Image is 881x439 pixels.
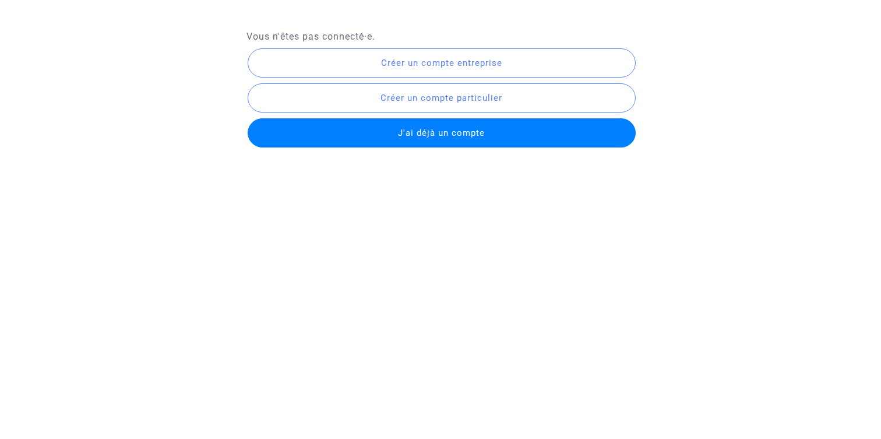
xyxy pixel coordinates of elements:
[381,58,502,68] span: Créer un compte entreprise
[246,29,634,44] p: Vous n'êtes pas connecté·e.
[248,118,635,147] button: J'ai déjà un compte
[246,92,636,103] a: Créer un compte particulier
[248,83,635,113] button: Créer un compte particulier
[248,48,635,78] button: Créer un compte entreprise
[398,128,485,138] span: J'ai déjà un compte
[380,93,502,103] span: Créer un compte particulier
